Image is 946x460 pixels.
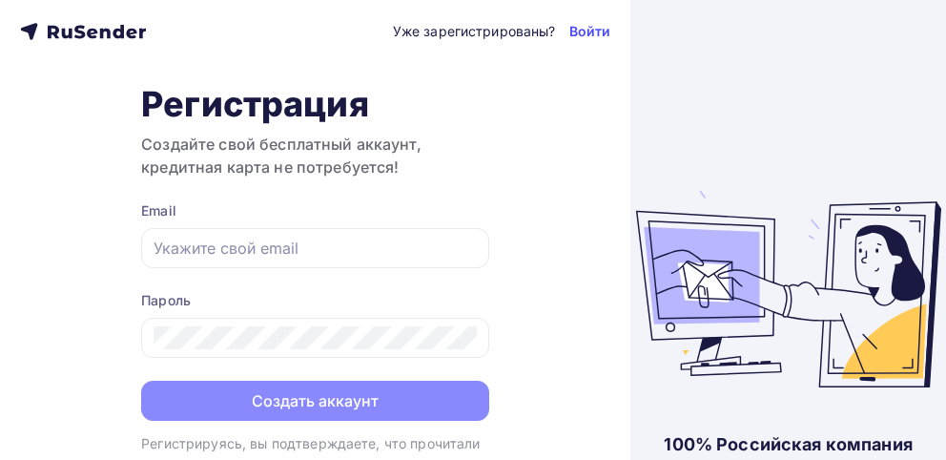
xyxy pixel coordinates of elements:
[141,291,489,310] div: Пароль
[141,83,489,125] h1: Регистрация
[141,133,489,178] h3: Создайте свой бесплатный аккаунт, кредитная карта не потребуется!
[141,201,489,220] div: Email
[154,237,477,260] input: Укажите свой email
[569,22,611,41] a: Войти
[664,433,912,456] div: 100% Российская компания
[393,22,556,41] div: Уже зарегистрированы?
[141,381,489,421] button: Создать аккаунт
